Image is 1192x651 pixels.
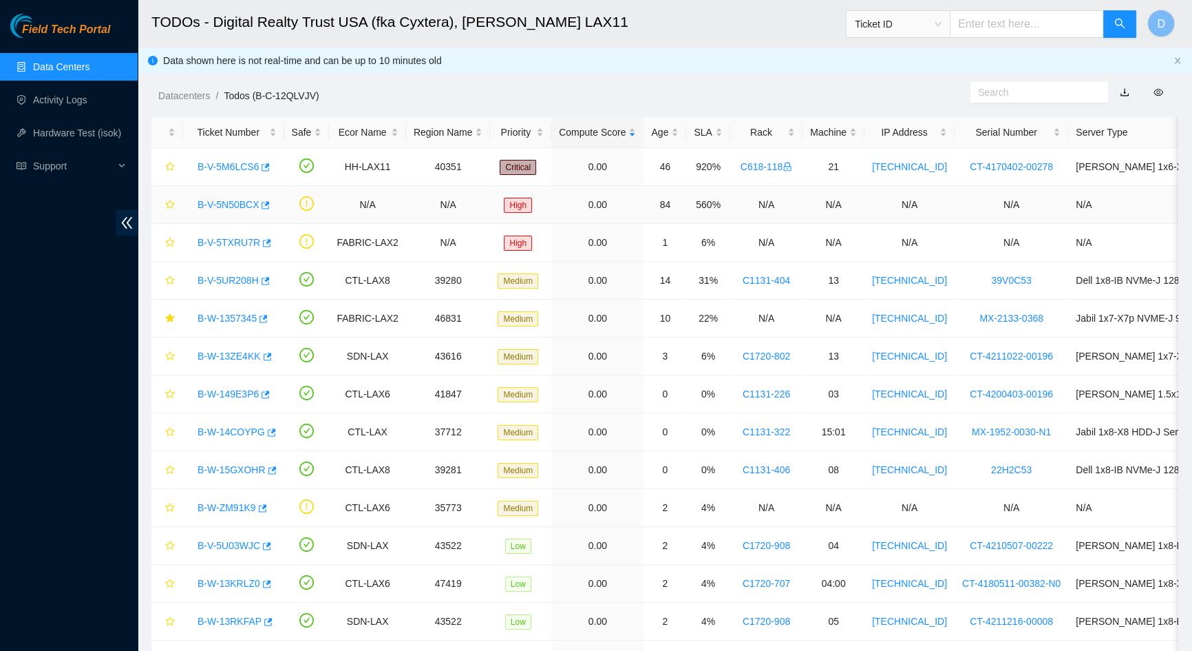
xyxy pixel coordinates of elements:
[872,389,947,400] a: [TECHNICAL_ID]
[329,451,405,489] td: CTL-LAX8
[406,148,491,186] td: 40351
[1109,81,1140,103] button: download
[970,161,1053,172] a: CT-4170402-00278
[33,94,87,105] a: Activity Logs
[643,413,686,451] td: 0
[498,425,538,440] span: Medium
[500,160,536,175] span: Critical
[198,313,257,324] a: B-W-1357345
[802,565,864,603] td: 04:00
[165,503,175,514] span: star
[1114,18,1125,31] span: search
[743,578,790,589] a: C1720-707
[551,224,643,262] td: 0.00
[643,603,686,641] td: 2
[955,186,1068,224] td: N/A
[802,262,864,300] td: 13
[551,603,643,641] td: 0.00
[551,413,643,451] td: 0.00
[643,186,686,224] td: 84
[1120,87,1129,98] a: download
[406,413,491,451] td: 37712
[33,152,114,180] span: Support
[643,527,686,565] td: 2
[686,527,730,565] td: 4%
[329,300,405,338] td: FABRIC-LAX2
[872,161,947,172] a: [TECHNICAL_ID]
[159,231,175,254] button: star
[329,262,405,300] td: CTL-LAX8
[165,162,175,173] span: star
[802,375,864,413] td: 03
[1153,87,1163,97] span: eye
[872,578,947,589] a: [TECHNICAL_ID]
[686,148,730,186] td: 920%
[198,389,259,400] a: B-W-149E3P6
[970,351,1053,362] a: CT-4211022-00196
[730,300,802,338] td: N/A
[962,578,1061,589] a: CT-4180511-00382-N0
[504,198,532,213] span: High
[299,613,314,628] span: check-circle
[551,262,643,300] td: 0.00
[864,489,955,527] td: N/A
[215,90,218,101] span: /
[955,489,1068,527] td: N/A
[970,616,1053,627] a: CT-4211216-00008
[406,527,491,565] td: 43522
[329,375,405,413] td: CTL-LAX6
[299,424,314,438] span: check-circle
[299,537,314,552] span: check-circle
[551,375,643,413] td: 0.00
[299,196,314,211] span: exclamation-circle
[802,603,864,641] td: 05
[802,451,864,489] td: 08
[872,313,947,324] a: [TECHNICAL_ID]
[329,224,405,262] td: FABRIC-LAX2
[299,158,314,173] span: check-circle
[159,610,175,632] button: star
[1103,10,1136,38] button: search
[22,23,110,37] span: Field Tech Portal
[686,300,730,338] td: 22%
[686,224,730,262] td: 6%
[159,194,175,216] button: star
[551,186,643,224] td: 0.00
[198,502,256,513] a: B-W-ZM91K9
[872,616,947,627] a: [TECHNICAL_ID]
[116,210,138,236] span: double-left
[299,575,314,590] span: check-circle
[802,224,864,262] td: N/A
[741,161,793,172] a: C618-118lock
[329,565,405,603] td: CTL-LAX6
[159,383,175,405] button: star
[872,426,947,437] a: [TECHNICAL_ID]
[165,200,175,211] span: star
[329,603,405,641] td: SDN-LAX
[299,499,314,514] span: exclamation-circle
[643,300,686,338] td: 10
[165,389,175,400] span: star
[743,275,790,286] a: C1131-404
[165,276,175,287] span: star
[406,224,491,262] td: N/A
[33,61,89,72] a: Data Centers
[224,90,319,101] a: Todos (B-C-12QLVJV)
[970,540,1053,551] a: CT-4210507-00222
[686,262,730,300] td: 31%
[802,527,864,565] td: 04
[551,527,643,565] td: 0.00
[165,465,175,476] span: star
[329,186,405,224] td: N/A
[329,489,405,527] td: CTL-LAX6
[1173,56,1182,65] span: close
[33,127,121,138] a: Hardware Test (isok)
[198,540,260,551] a: B-V-5U03WJC
[165,238,175,249] span: star
[498,387,538,402] span: Medium
[406,565,491,603] td: 47419
[686,451,730,489] td: 0%
[802,186,864,224] td: N/A
[551,451,643,489] td: 0.00
[979,313,1043,324] a: MX-2133-0368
